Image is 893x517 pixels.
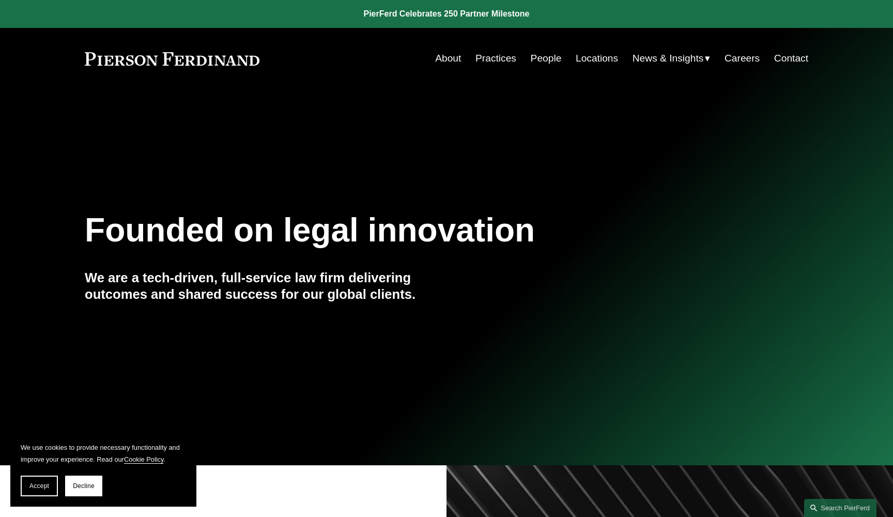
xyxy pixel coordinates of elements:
span: Accept [29,482,49,490]
a: Locations [576,49,618,68]
span: Decline [73,482,95,490]
a: Contact [774,49,808,68]
span: News & Insights [633,50,704,68]
a: Practices [475,49,516,68]
section: Cookie banner [10,431,196,507]
a: Search this site [804,499,876,517]
h4: We are a tech-driven, full-service law firm delivering outcomes and shared success for our global... [85,269,446,303]
a: Cookie Policy [124,455,164,463]
h1: Founded on legal innovation [85,211,688,249]
button: Accept [21,476,58,496]
a: folder dropdown [633,49,711,68]
a: People [531,49,562,68]
a: Careers [725,49,760,68]
a: About [435,49,461,68]
button: Decline [65,476,102,496]
p: We use cookies to provide necessary functionality and improve your experience. Read our . [21,442,186,465]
